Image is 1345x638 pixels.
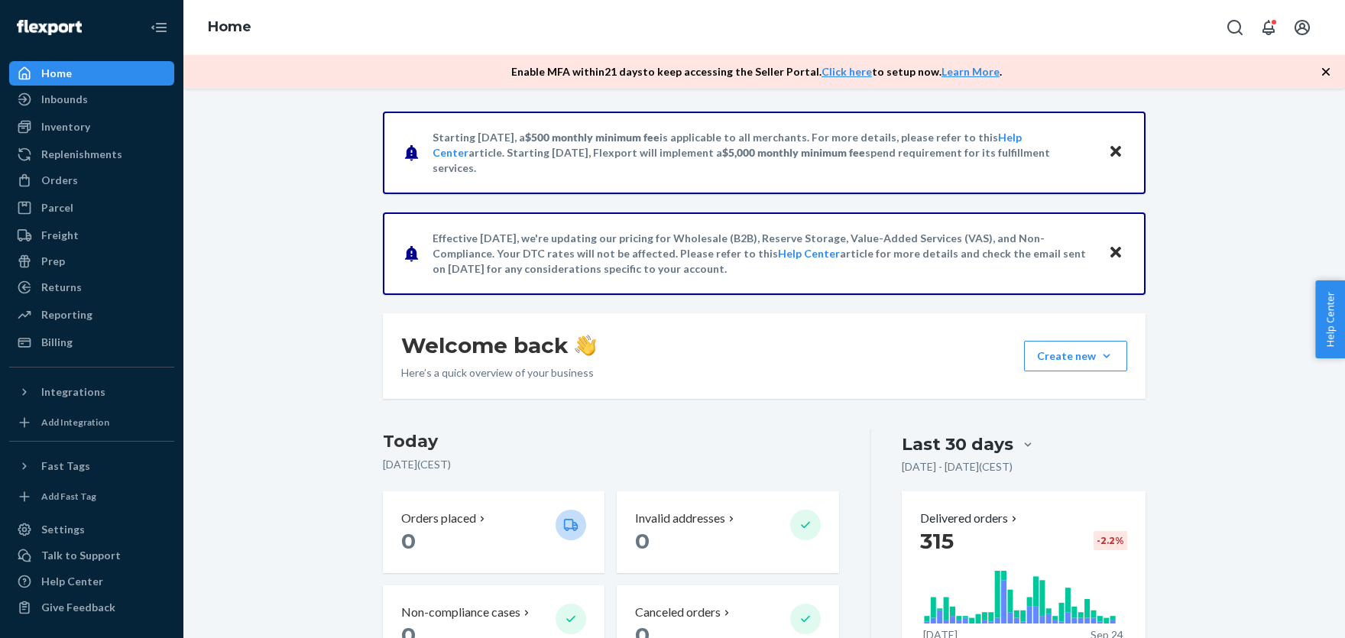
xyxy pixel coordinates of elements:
button: Close Navigation [144,12,174,43]
div: Help Center [41,574,103,589]
a: Prep [9,249,174,274]
a: Parcel [9,196,174,220]
div: Home [41,66,72,81]
span: $500 monthly minimum fee [525,131,660,144]
div: Fast Tags [41,458,90,474]
p: Canceled orders [635,604,721,621]
div: Orders [41,173,78,188]
a: Help Center [778,247,840,260]
button: Open Search Box [1220,12,1250,43]
a: Home [9,61,174,86]
a: Freight [9,223,174,248]
ol: breadcrumbs [196,5,264,50]
a: Learn More [941,65,1000,78]
button: Integrations [9,380,174,404]
div: -2.2 % [1094,531,1127,550]
div: Give Feedback [41,600,115,615]
div: Add Integration [41,416,109,429]
button: Open notifications [1253,12,1284,43]
div: Billing [41,335,73,350]
p: Non-compliance cases [401,604,520,621]
div: Returns [41,280,82,295]
div: Settings [41,522,85,537]
button: Help Center [1315,280,1345,358]
a: Talk to Support [9,543,174,568]
img: hand-wave emoji [575,335,596,356]
p: Enable MFA within 21 days to keep accessing the Seller Portal. to setup now. . [511,64,1002,79]
a: Inventory [9,115,174,139]
button: Delivered orders [920,510,1020,527]
button: Orders placed 0 [383,491,604,573]
div: Add Fast Tag [41,490,96,503]
button: Close [1106,242,1126,264]
p: Starting [DATE], a is applicable to all merchants. For more details, please refer to this article... [433,130,1094,176]
a: Billing [9,330,174,355]
p: Orders placed [401,510,476,527]
p: [DATE] - [DATE] ( CEST ) [902,459,1013,474]
button: Close [1106,141,1126,164]
a: Settings [9,517,174,542]
div: Last 30 days [902,432,1013,456]
a: Add Integration [9,410,174,435]
a: Returns [9,275,174,300]
p: Here’s a quick overview of your business [401,365,596,381]
div: Freight [41,228,79,243]
a: Reporting [9,303,174,327]
button: Create new [1024,341,1127,371]
div: Inventory [41,119,90,134]
a: Click here [822,65,872,78]
div: Replenishments [41,147,122,162]
div: Integrations [41,384,105,400]
a: Help Center [9,569,174,594]
a: Inbounds [9,87,174,112]
a: Replenishments [9,142,174,167]
button: Fast Tags [9,454,174,478]
button: Open account menu [1287,12,1317,43]
span: 0 [401,528,416,554]
p: [DATE] ( CEST ) [383,457,839,472]
a: Orders [9,168,174,193]
button: Invalid addresses 0 [617,491,838,573]
p: Invalid addresses [635,510,725,527]
div: Inbounds [41,92,88,107]
div: Reporting [41,307,92,322]
span: 0 [635,528,650,554]
img: Flexport logo [17,20,82,35]
button: Give Feedback [9,595,174,620]
span: 315 [920,528,954,554]
a: Add Fast Tag [9,484,174,509]
div: Talk to Support [41,548,121,563]
span: $5,000 monthly minimum fee [722,146,865,159]
h1: Welcome back [401,332,596,359]
p: Effective [DATE], we're updating our pricing for Wholesale (B2B), Reserve Storage, Value-Added Se... [433,231,1094,277]
a: Home [208,18,251,35]
div: Prep [41,254,65,269]
div: Parcel [41,200,73,215]
h3: Today [383,429,839,454]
